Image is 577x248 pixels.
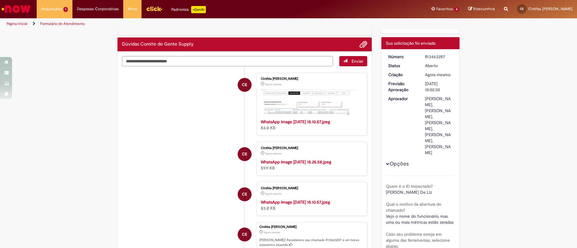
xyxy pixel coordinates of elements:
[386,40,435,46] span: Sua solicitação foi enviada
[261,187,361,190] div: Cinthia [PERSON_NAME]
[261,146,361,150] div: Cinthia [PERSON_NAME]
[261,119,361,131] div: 83.0 KB
[359,40,367,48] button: Adicionar anexos
[386,184,433,189] b: Quem é o ID Impactado?
[520,7,524,11] span: CE
[238,228,252,241] div: Cinthia Jost Evaldt
[473,6,495,12] span: Rascunhos
[454,7,459,12] span: 4
[264,231,280,234] span: Agora mesmo
[259,238,364,247] p: [PERSON_NAME]! Recebemos seu chamado R13463257 e em breve estaremos atuando.
[352,58,363,64] span: Enviar
[261,199,330,205] a: WhatsApp Image [DATE] 15.10.57.jpeg
[384,96,421,102] dt: Aprovador
[40,21,85,26] a: Formulário de Atendimento
[384,72,421,78] dt: Criação
[1,3,32,15] img: ServiceNow
[261,159,361,171] div: 59.9 KB
[265,82,282,86] time: 29/08/2025 16:02:21
[5,18,380,29] ul: Trilhas de página
[122,56,333,66] textarea: Digite sua mensagem aqui...
[238,78,252,92] div: Cinthia Jost Evaldt
[242,78,247,92] span: CE
[77,6,119,12] span: Despesas Corporativas
[171,6,206,13] div: Padroniza
[63,7,68,12] span: 1
[264,231,280,234] time: 29/08/2025 16:02:30
[238,187,252,201] div: Cinthia Jost Evaldt
[191,6,206,13] p: +GenAi
[238,147,252,161] div: Cinthia Jost Evaldt
[261,159,331,165] a: WhatsApp Image [DATE] 15.25.58.jpeg
[265,82,282,86] span: Agora mesmo
[261,119,330,124] a: WhatsApp Image [DATE] 15.10.57.jpeg
[265,152,282,155] time: 29/08/2025 16:02:09
[242,147,247,161] span: CE
[386,190,432,195] span: [PERSON_NAME] De Liz
[425,72,453,78] div: 29/08/2025 16:02:30
[242,187,247,202] span: CE
[128,6,137,12] span: More
[339,56,367,66] button: Enviar
[259,225,364,229] div: Cinthia [PERSON_NAME]
[425,96,453,156] div: [PERSON_NAME], [PERSON_NAME], [PERSON_NAME], [PERSON_NAME], [PERSON_NAME]
[146,4,162,13] img: click_logo_yellow_360x200.png
[425,54,453,60] div: R13463257
[384,54,421,60] dt: Número
[425,72,450,77] span: Agora mesmo
[265,192,282,196] span: Agora mesmo
[436,6,453,12] span: Favoritos
[425,63,453,69] div: Aberto
[122,42,194,47] h2: Dúvidas Comite de Gente Supply Histórico de tíquete
[386,214,453,225] span: Vejo o nome do funcionário, mas uma ou mais métricas estão zeradas
[384,81,421,93] dt: Previsão Aprovação
[468,6,495,12] a: Rascunhos
[386,202,441,213] b: Qual o motivo da abertura do chamado?
[384,63,421,69] dt: Status
[7,21,27,26] a: Página inicial
[242,227,247,242] span: CE
[41,6,62,12] span: Requisições
[261,199,361,211] div: 83.0 KB
[265,152,282,155] span: Agora mesmo
[261,77,361,81] div: Cinthia [PERSON_NAME]
[528,6,572,11] span: Cinthia [PERSON_NAME]
[425,81,453,93] div: [DATE] 10:02:30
